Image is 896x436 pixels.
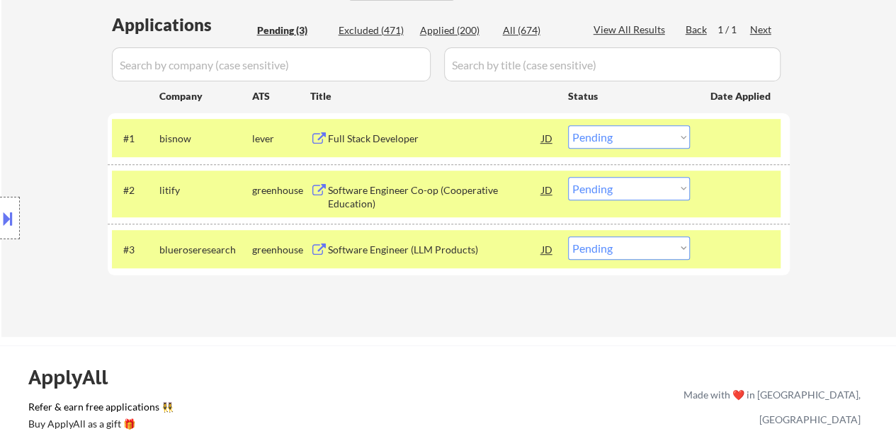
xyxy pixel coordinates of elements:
[568,83,690,108] div: Status
[540,177,555,202] div: JD
[328,243,542,257] div: Software Engineer (LLM Products)
[252,243,310,257] div: greenhouse
[257,23,328,38] div: Pending (3)
[28,417,170,435] a: Buy ApplyAll as a gift 🎁
[28,402,387,417] a: Refer & earn free applications 👯‍♀️
[252,183,310,197] div: greenhouse
[420,23,491,38] div: Applied (200)
[252,89,310,103] div: ATS
[710,89,773,103] div: Date Applied
[540,236,555,262] div: JD
[444,47,781,81] input: Search by title (case sensitive)
[252,132,310,146] div: lever
[718,23,750,37] div: 1 / 1
[686,23,708,37] div: Back
[339,23,409,38] div: Excluded (471)
[503,23,574,38] div: All (674)
[328,132,542,146] div: Full Stack Developer
[28,365,124,389] div: ApplyAll
[594,23,669,37] div: View All Results
[112,47,431,81] input: Search by company (case sensitive)
[678,382,861,432] div: Made with ❤️ in [GEOGRAPHIC_DATA], [GEOGRAPHIC_DATA]
[540,125,555,151] div: JD
[328,183,542,211] div: Software Engineer Co-op (Cooperative Education)
[310,89,555,103] div: Title
[28,419,170,429] div: Buy ApplyAll as a gift 🎁
[112,16,252,33] div: Applications
[750,23,773,37] div: Next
